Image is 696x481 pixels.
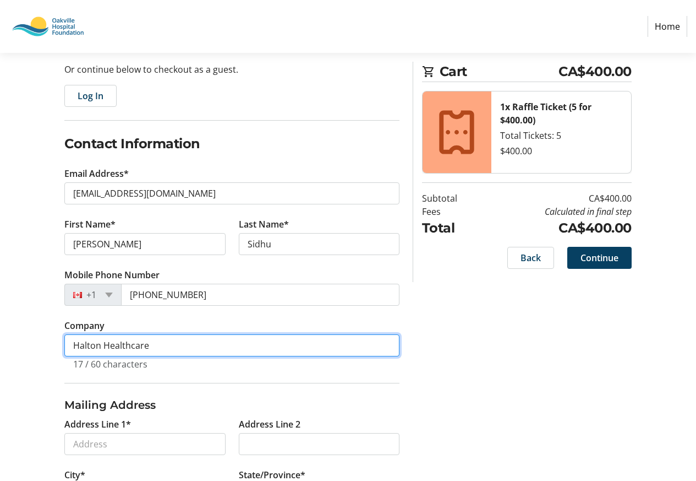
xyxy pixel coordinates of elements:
[64,218,116,231] label: First Name*
[500,101,591,126] strong: 1x Raffle Ticket (5 for $400.00)
[78,89,103,102] span: Log In
[64,63,399,76] p: Or continue below to checkout as a guest.
[567,247,632,269] button: Continue
[500,144,622,158] div: $400.00
[121,284,399,306] input: (506) 234-5678
[64,397,399,413] h3: Mailing Address
[64,85,117,107] button: Log In
[73,358,147,370] tr-character-limit: 17 / 60 characters
[520,251,541,264] span: Back
[422,192,483,205] td: Subtotal
[64,167,129,180] label: Email Address*
[483,205,632,218] td: Calculated in final step
[9,4,87,48] img: Oakville Hospital Foundation's Logo
[239,418,300,431] label: Address Line 2
[64,319,105,332] label: Company
[422,218,483,238] td: Total
[64,134,399,154] h2: Contact Information
[64,433,225,455] input: Address
[500,129,622,142] div: Total Tickets: 5
[64,418,131,431] label: Address Line 1*
[558,62,632,82] span: CA$400.00
[483,192,632,205] td: CA$400.00
[648,16,687,37] a: Home
[239,218,289,231] label: Last Name*
[64,268,160,282] label: Mobile Phone Number
[483,218,632,238] td: CA$400.00
[422,205,483,218] td: Fees
[507,247,554,269] button: Back
[440,62,558,82] span: Cart
[580,251,618,264] span: Continue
